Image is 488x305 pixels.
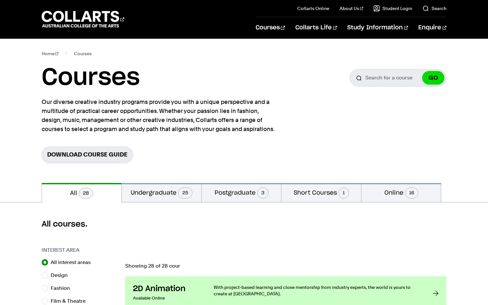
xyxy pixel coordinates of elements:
span: 25 [178,188,192,198]
p: Our diverse creative industry programs provide you with a unique perspective and a multitude of p... [42,97,277,134]
h1: Courses [42,63,140,92]
span: 16 [405,188,418,198]
span: Courses [74,49,92,58]
label: All interest areas [51,258,96,267]
button: GO [422,71,444,85]
a: Collarts Life [295,17,337,38]
h3: 2D Animation [133,284,201,294]
h3: Interest Area [42,246,119,254]
button: Online16 [361,183,441,202]
p: With project-based learning and close mentorship from industry experts, the world is yours to cre... [214,284,420,297]
a: Home [42,49,59,58]
label: Fashion [51,284,75,293]
p: Showing 28 of 28 cour [125,263,447,269]
a: Study Information [347,17,408,38]
a: Download Course Guide [42,147,133,162]
a: Courses [256,17,285,38]
button: Short Courses1 [281,183,361,202]
p: Available Online [133,294,201,303]
a: About Us [340,5,363,12]
span: 28 [79,188,93,199]
a: Search [422,5,446,12]
button: Undergraduate25 [122,183,201,202]
label: Design [51,271,73,280]
span: 1 [339,188,349,198]
a: Student Login [373,5,412,12]
button: Postgraduate3 [202,183,281,202]
div: Go to homepage [42,10,124,28]
a: Collarts Online [297,5,329,12]
a: Enquire [418,17,446,38]
h2: All courses. [42,219,447,229]
span: 3 [257,188,269,198]
button: All28 [42,183,122,202]
input: Search for a course [350,69,446,86]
